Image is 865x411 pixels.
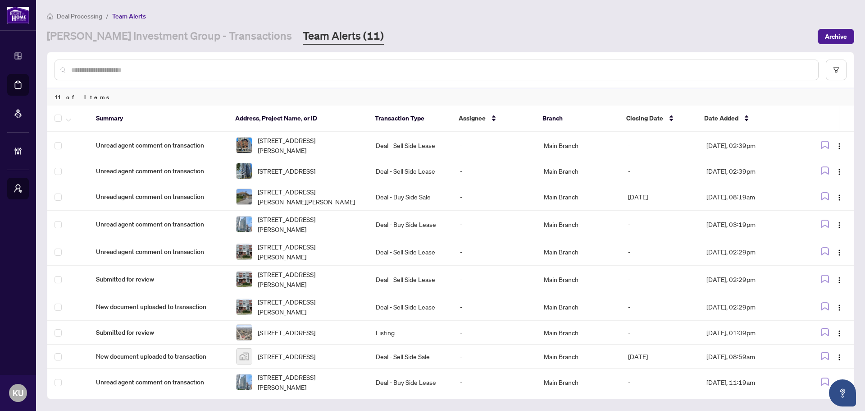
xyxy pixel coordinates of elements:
th: Branch [535,106,619,132]
td: Main Branch [537,345,620,369]
th: Address, Project Name, or ID [228,106,368,132]
td: Main Branch [537,293,620,321]
td: - [621,238,699,266]
td: Deal - Sell Side Lease [369,238,452,266]
span: Unread agent comment on transaction [96,247,222,257]
td: Deal - Sell Side Lease [369,293,452,321]
td: - [621,321,699,345]
img: logo [7,7,29,23]
span: Submitted for review [96,274,222,284]
td: - [453,266,537,293]
span: filter [833,67,839,73]
td: Main Branch [537,132,620,159]
img: thumbnail-img [237,325,252,340]
img: thumbnail-img [237,138,252,153]
img: Logo [836,354,843,361]
span: [STREET_ADDRESS] [258,351,315,361]
img: thumbnail-img [237,272,252,287]
button: Logo [832,164,847,178]
td: - [453,238,537,266]
td: Deal - Sell Side Lease [369,266,452,293]
img: thumbnail-img [237,189,252,204]
td: Main Branch [537,159,620,183]
img: Logo [836,194,843,201]
button: Open asap [829,379,856,406]
span: Team Alerts [112,12,146,20]
td: [DATE], 08:59am [699,345,800,369]
img: thumbnail-img [237,299,252,314]
td: [DATE], 01:09pm [699,321,800,345]
img: thumbnail-img [237,374,252,390]
td: Main Branch [537,238,620,266]
td: Listing [369,321,452,345]
td: Deal - Sell Side Lease [369,159,452,183]
td: - [621,293,699,321]
span: Submitted for review [96,328,222,337]
span: Unread agent comment on transaction [96,192,222,202]
span: Unread agent comment on transaction [96,377,222,387]
span: Archive [825,29,847,44]
span: [STREET_ADDRESS][PERSON_NAME] [258,269,362,289]
td: Main Branch [537,183,620,211]
span: Unread agent comment on transaction [96,166,222,176]
th: Closing Date [619,106,697,132]
img: Logo [836,168,843,175]
img: Logo [836,330,843,337]
td: [DATE], 02:29pm [699,293,800,321]
td: [DATE] [621,183,699,211]
td: [DATE], 02:39pm [699,159,800,183]
td: Deal - Buy Side Lease [369,211,452,238]
td: Deal - Sell Side Sale [369,345,452,369]
button: Logo [832,349,847,364]
th: Date Added [697,106,797,132]
th: Assignee [451,106,535,132]
span: Assignee [459,113,486,123]
span: [STREET_ADDRESS][PERSON_NAME] [258,297,362,317]
td: [DATE], 02:39pm [699,132,800,159]
span: Deal Processing [57,12,102,20]
td: Deal - Buy Side Lease [369,369,452,396]
td: - [621,369,699,396]
img: Logo [836,249,843,256]
button: Archive [818,29,854,44]
span: home [47,13,53,19]
td: - [453,183,537,211]
div: 11 of Items [47,88,854,106]
span: [STREET_ADDRESS][PERSON_NAME] [258,214,362,234]
td: Deal - Buy Side Sale [369,183,452,211]
img: Logo [836,304,843,311]
td: - [453,345,537,369]
button: filter [826,60,847,80]
td: - [453,369,537,396]
span: Date Added [704,113,738,123]
td: - [621,211,699,238]
img: thumbnail-img [237,244,252,259]
span: [STREET_ADDRESS] [258,328,315,337]
button: Logo [832,245,847,259]
td: - [453,321,537,345]
td: Main Branch [537,321,620,345]
span: Unread agent comment on transaction [96,140,222,150]
span: New document uploaded to transaction [96,302,222,312]
td: - [621,132,699,159]
span: user-switch [14,184,23,193]
td: - [453,293,537,321]
img: thumbnail-img [237,349,252,364]
td: [DATE], 02:29pm [699,238,800,266]
img: thumbnail-img [237,217,252,232]
td: - [453,132,537,159]
span: Unread agent comment on transaction [96,219,222,229]
button: Logo [832,300,847,314]
td: [DATE], 02:29pm [699,266,800,293]
td: - [453,211,537,238]
td: - [621,159,699,183]
span: [STREET_ADDRESS][PERSON_NAME][PERSON_NAME] [258,187,362,207]
td: [DATE], 11:19am [699,369,800,396]
th: Transaction Type [368,106,451,132]
td: Main Branch [537,369,620,396]
button: Logo [832,375,847,389]
span: [STREET_ADDRESS][PERSON_NAME] [258,372,362,392]
a: Team Alerts (11) [303,28,384,45]
td: - [621,266,699,293]
img: Logo [836,277,843,284]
